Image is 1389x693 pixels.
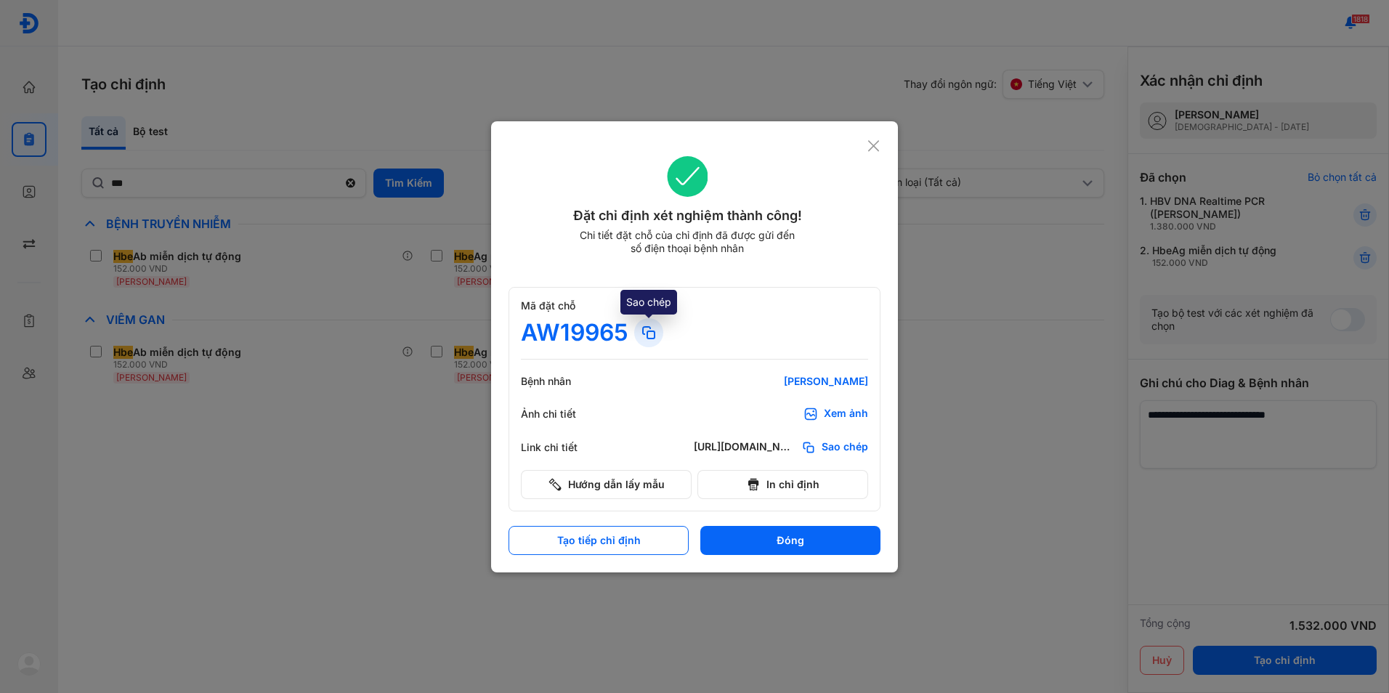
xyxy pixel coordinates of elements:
[521,375,608,388] div: Bệnh nhân
[700,526,880,555] button: Đóng
[573,229,801,255] div: Chi tiết đặt chỗ của chỉ định đã được gửi đến số điện thoại bệnh nhân
[521,318,628,347] div: AW19965
[822,440,868,455] span: Sao chép
[694,440,795,455] div: [URL][DOMAIN_NAME]
[521,470,692,499] button: Hướng dẫn lấy mẫu
[697,470,868,499] button: In chỉ định
[824,407,868,421] div: Xem ảnh
[694,375,868,388] div: [PERSON_NAME]
[509,526,689,555] button: Tạo tiếp chỉ định
[521,408,608,421] div: Ảnh chi tiết
[521,441,608,454] div: Link chi tiết
[521,299,868,312] div: Mã đặt chỗ
[509,206,867,226] div: Đặt chỉ định xét nghiệm thành công!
